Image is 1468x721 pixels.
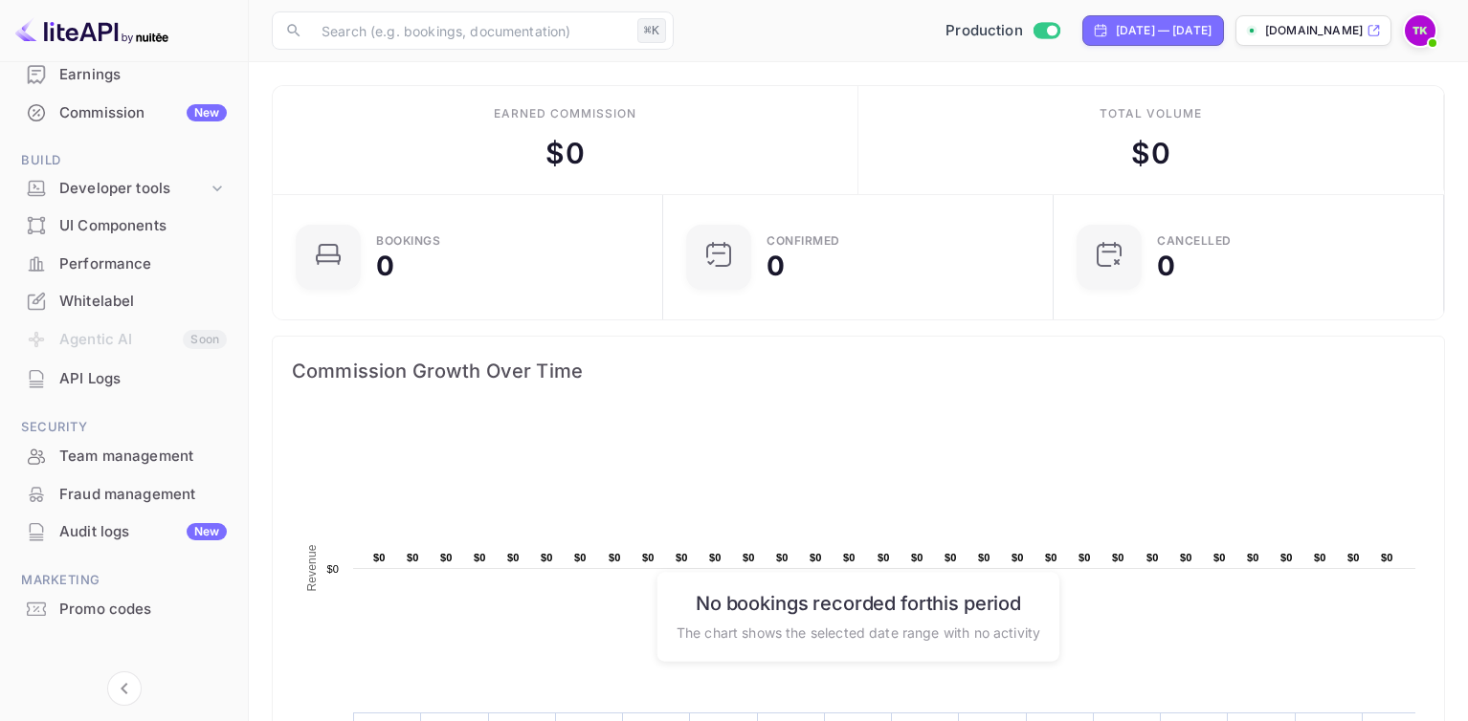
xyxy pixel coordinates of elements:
text: $0 [810,552,822,563]
span: Commission Growth Over Time [292,356,1425,386]
text: $0 [1112,552,1124,563]
text: $0 [1314,552,1326,563]
div: UI Components [59,215,227,237]
div: API Logs [11,360,236,398]
a: UI Components [11,208,236,243]
text: $0 [1146,552,1159,563]
text: Revenue [305,544,319,591]
text: $0 [373,552,386,563]
text: $0 [1381,552,1393,563]
text: $0 [1347,552,1360,563]
text: $0 [878,552,890,563]
text: $0 [676,552,688,563]
text: $0 [609,552,621,563]
div: Fraud management [11,476,236,513]
text: $0 [1247,552,1259,563]
div: Whitelabel [11,283,236,320]
div: Team management [11,438,236,475]
text: $0 [1213,552,1226,563]
button: Collapse navigation [107,671,142,706]
span: Production [945,20,1023,42]
a: Performance [11,246,236,281]
text: $0 [1045,552,1057,563]
text: $0 [843,552,856,563]
div: Audit logs [59,521,227,543]
div: Switch to Sandbox mode [938,20,1067,42]
div: 0 [767,252,785,279]
text: $0 [574,552,587,563]
div: ⌘K [637,18,666,43]
img: LiteAPI logo [15,15,168,46]
input: Search (e.g. bookings, documentation) [310,11,630,50]
div: Developer tools [59,178,208,200]
text: $0 [945,552,957,563]
a: Promo codes [11,591,236,626]
a: Whitelabel [11,283,236,318]
span: Build [11,150,236,171]
a: API Logs [11,360,236,396]
a: Audit logsNew [11,513,236,549]
text: $0 [978,552,990,563]
div: Earnings [59,64,227,86]
h6: No bookings recorded for this period [677,591,1040,614]
div: Fraud management [59,484,227,506]
div: [DATE] — [DATE] [1116,22,1212,39]
div: New [187,523,227,540]
span: Security [11,417,236,438]
div: UI Components [11,208,236,245]
a: Earnings [11,56,236,92]
text: $0 [642,552,655,563]
text: $0 [1012,552,1024,563]
div: Team management [59,446,227,468]
div: Developer tools [11,172,236,206]
text: $0 [1280,552,1293,563]
div: Commission [59,102,227,124]
text: $0 [1079,552,1091,563]
div: Promo codes [59,599,227,621]
div: Earnings [11,56,236,94]
text: $0 [326,563,339,575]
text: $0 [474,552,486,563]
text: $0 [709,552,722,563]
div: Bookings [376,235,440,247]
div: $ 0 [1131,132,1169,175]
div: CommissionNew [11,95,236,132]
text: $0 [776,552,789,563]
div: 0 [376,252,394,279]
div: New [187,104,227,121]
div: Performance [59,253,227,275]
a: Fraud management [11,476,236,512]
div: Earned commission [494,105,635,122]
div: $ 0 [545,132,584,175]
div: Whitelabel [59,291,227,313]
text: $0 [440,552,453,563]
text: $0 [407,552,419,563]
div: Audit logsNew [11,513,236,551]
div: CANCELLED [1157,235,1232,247]
div: 0 [1157,252,1175,279]
div: API Logs [59,368,227,390]
div: Confirmed [767,235,840,247]
span: Marketing [11,570,236,591]
p: [DOMAIN_NAME] [1265,22,1363,39]
text: $0 [1180,552,1192,563]
p: The chart shows the selected date range with no activity [677,622,1040,642]
div: Total volume [1100,105,1202,122]
text: $0 [743,552,755,563]
text: $0 [911,552,923,563]
a: CommissionNew [11,95,236,130]
img: Thakur Karan [1405,15,1435,46]
a: Team management [11,438,236,473]
text: $0 [507,552,520,563]
div: Promo codes [11,591,236,628]
div: Performance [11,246,236,283]
text: $0 [541,552,553,563]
